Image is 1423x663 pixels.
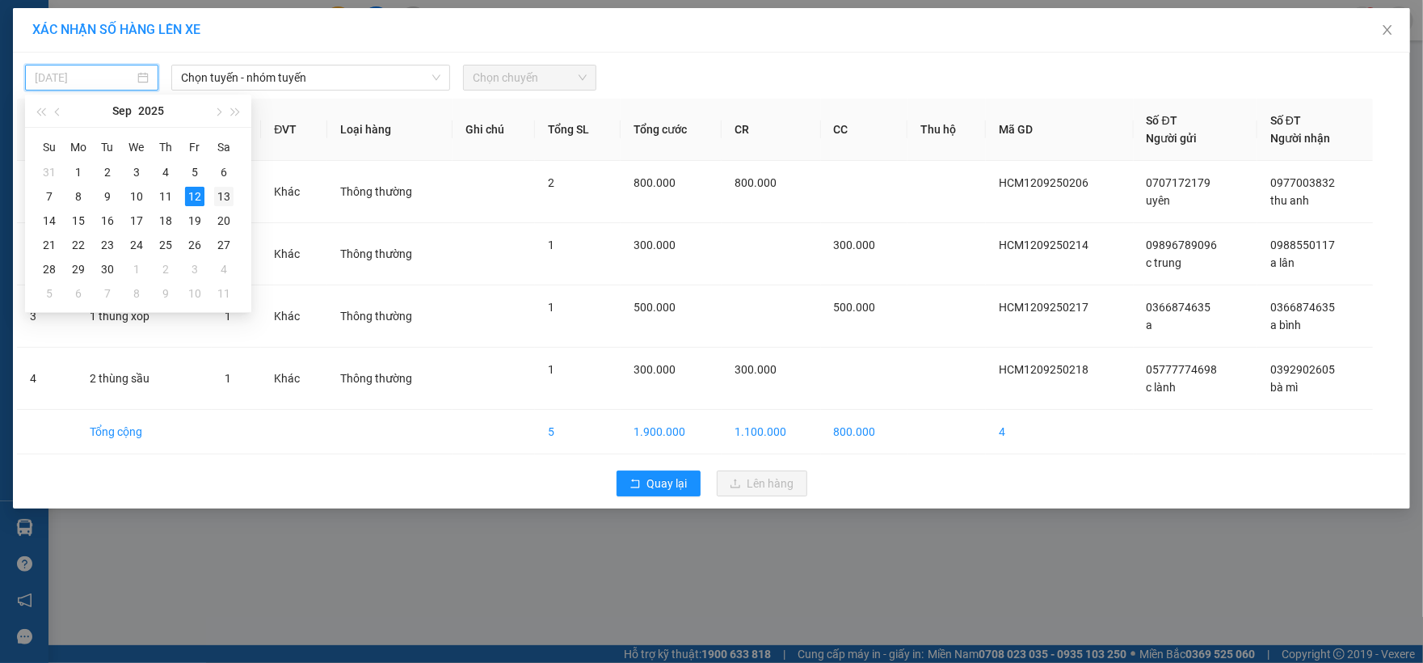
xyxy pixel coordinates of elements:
th: Mã GD [986,99,1134,161]
td: Thông thường [327,285,453,348]
span: 09896789096 [1147,239,1218,251]
td: 2025-10-11 [209,281,238,306]
div: 5 [185,163,204,182]
span: 0707172179 [1147,176,1211,189]
span: 300.000 [834,239,876,251]
th: Sa [209,134,238,160]
td: 2025-10-03 [180,257,209,281]
th: Th [151,134,180,160]
td: 2025-09-30 [93,257,122,281]
span: c trung [1147,256,1182,269]
td: 2 thùng sầu [77,348,212,410]
th: CC [821,99,907,161]
span: 1 [548,239,554,251]
span: 1 [548,301,554,314]
span: 0988550117 [1270,239,1335,251]
div: 7 [98,284,117,303]
div: 25 [156,235,175,255]
div: 2 [156,260,175,279]
span: HCM1209250217 [999,301,1088,314]
td: 2025-09-18 [151,209,180,233]
div: 7 [40,187,59,206]
td: 1 thùng xốp [77,285,212,348]
div: 28 [40,260,59,279]
span: Chọn tuyến - nhóm tuyến [181,65,441,90]
td: 4 [986,410,1134,454]
td: 2025-09-25 [151,233,180,257]
td: Khác [261,285,327,348]
td: 2025-09-15 [64,209,93,233]
td: 2025-09-28 [35,257,64,281]
div: 24 [127,235,146,255]
span: 0977003832 [1270,176,1335,189]
div: 11 [156,187,175,206]
td: 2025-09-17 [122,209,151,233]
div: 31 [40,163,59,182]
div: 22 [69,235,88,255]
div: 19 [185,211,204,230]
span: 2 [548,176,554,189]
th: Ghi chú [453,99,535,161]
td: Thông thường [327,348,453,410]
td: 2025-09-22 [64,233,93,257]
div: 6 [69,284,88,303]
td: 2025-09-23 [93,233,122,257]
button: uploadLên hàng [717,471,807,496]
td: Khác [261,348,327,410]
span: a bình [1270,319,1301,331]
td: 2025-10-02 [151,257,180,281]
span: close [1381,23,1394,36]
td: 2025-09-05 [180,160,209,184]
td: 2 [17,223,77,285]
td: 2025-09-01 [64,160,93,184]
th: CR [722,99,821,161]
td: 2025-09-08 [64,184,93,209]
div: 2 [98,163,117,182]
span: 800.000 [735,176,777,189]
td: 2025-09-26 [180,233,209,257]
th: Tổng SL [535,99,621,161]
td: 2025-09-14 [35,209,64,233]
th: We [122,134,151,160]
div: 3 [185,260,204,279]
td: 2025-09-11 [151,184,180,209]
th: Fr [180,134,209,160]
th: Tổng cước [621,99,722,161]
div: 6 [214,163,234,182]
td: 2025-10-07 [93,281,122,306]
div: 8 [127,284,146,303]
div: 11 [214,284,234,303]
span: HCM1209250218 [999,363,1088,376]
span: rollback [629,478,641,491]
span: 500.000 [634,301,676,314]
td: 2025-10-05 [35,281,64,306]
div: 9 [156,284,175,303]
div: 21 [40,235,59,255]
span: Số ĐT [1147,114,1177,127]
td: 2025-10-06 [64,281,93,306]
span: Người gửi [1147,132,1198,145]
td: 2025-09-10 [122,184,151,209]
div: 5 [40,284,59,303]
span: 0366874635 [1147,301,1211,314]
td: 2025-09-24 [122,233,151,257]
div: 4 [214,260,234,279]
span: HCM1209250206 [999,176,1088,189]
span: Người nhận [1270,132,1330,145]
td: Tổng cộng [77,410,212,454]
td: Thông thường [327,223,453,285]
td: 2025-09-21 [35,233,64,257]
div: 15 [69,211,88,230]
span: 1 [225,310,231,323]
span: 800.000 [634,176,676,189]
td: 2025-10-08 [122,281,151,306]
span: Số ĐT [1270,114,1301,127]
th: Su [35,134,64,160]
span: down [432,73,441,82]
div: 10 [185,284,204,303]
div: 1 [127,260,146,279]
td: 3 [17,285,77,348]
div: 17 [127,211,146,230]
th: STT [17,99,77,161]
span: 0392902605 [1270,363,1335,376]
